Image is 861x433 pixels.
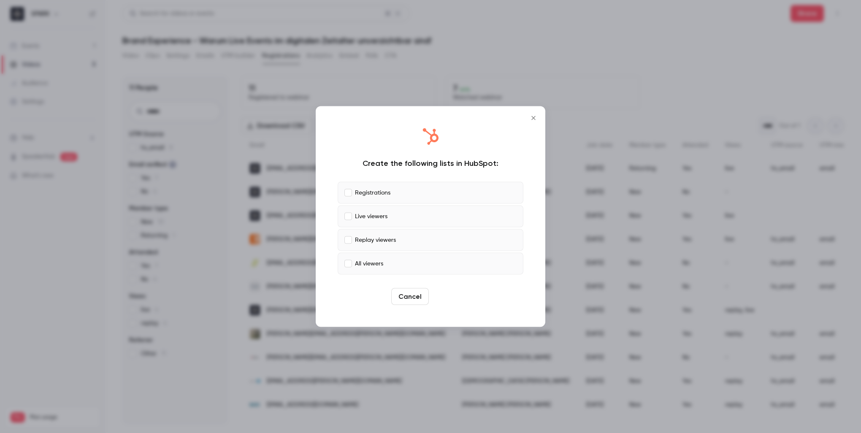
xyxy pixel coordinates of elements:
[391,288,429,305] button: Cancel
[355,188,390,197] p: Registrations
[355,212,387,221] p: Live viewers
[355,235,396,244] p: Replay viewers
[525,110,542,127] button: Close
[338,158,523,168] div: Create the following lists in HubSpot:
[355,259,383,268] p: All viewers
[432,288,470,305] button: Create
